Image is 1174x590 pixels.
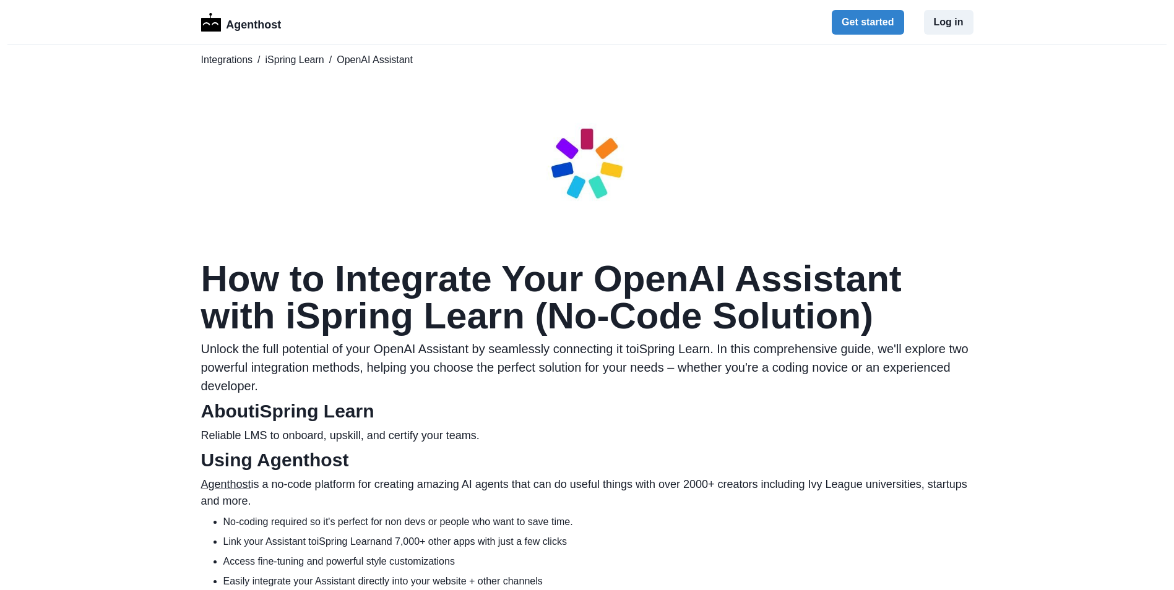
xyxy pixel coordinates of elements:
span: / [257,53,260,67]
span: / [329,53,332,67]
p: Reliable LMS to onboard, upskill, and certify your teams. [201,427,973,444]
li: Easily integrate your Assistant directly into your website + other channels [223,574,973,589]
li: No-coding required so it's perfect for non devs or people who want to save time. [223,515,973,529]
h2: About iSpring Learn [201,400,973,422]
h2: Using Agenthost [201,449,973,471]
li: Access fine-tuning and powerful style customizations [223,554,973,569]
span: OpenAI Assistant [337,53,413,67]
p: is a no-code platform for creating amazing AI agents that can do useful things with over 2000+ cr... [201,476,973,510]
li: Link your Assistant to iSpring Learn and 7,000+ other apps with just a few clicks [223,534,973,549]
p: Agenthost [226,12,281,33]
h1: How to Integrate Your OpenAI Assistant with iSpring Learn (No-Code Solution) [201,260,973,335]
img: Logo [201,13,222,32]
a: Agenthost [201,478,251,490]
a: LogoAgenthost [201,12,282,33]
p: Unlock the full potential of your OpenAI Assistant by seamlessly connecting it to iSpring Learn .... [201,340,973,395]
a: Integrations [201,53,253,67]
nav: breadcrumb [201,53,973,67]
img: iSpring Learn logo for OpenAI Assistant integration [525,102,649,226]
button: Get started [832,10,904,35]
button: Log in [924,10,973,35]
a: iSpring Learn [265,53,324,67]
